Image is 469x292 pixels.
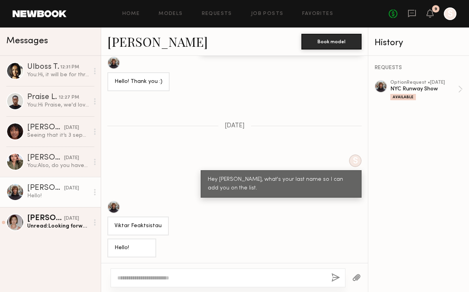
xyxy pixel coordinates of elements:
[27,162,89,169] div: You: Also, do you have runway experience?
[114,244,149,253] div: Hello!
[27,124,64,132] div: [PERSON_NAME]
[27,222,89,230] div: Unread: Looking forward to hearing back(:(:
[375,39,463,48] div: History
[27,94,59,101] div: Praise L.
[225,123,245,129] span: [DATE]
[59,94,79,101] div: 12:27 PM
[251,11,284,17] a: Job Posts
[27,215,64,222] div: [PERSON_NAME]
[302,11,333,17] a: Favorites
[390,80,463,100] a: optionRequest •[DATE]NYC Runway ShowAvailable
[202,11,232,17] a: Requests
[27,184,64,192] div: [PERSON_NAME]
[390,94,416,100] div: Available
[434,7,437,11] div: 9
[122,11,140,17] a: Home
[64,124,79,132] div: [DATE]
[159,11,183,17] a: Models
[390,80,458,85] div: option Request • [DATE]
[444,7,456,20] a: S
[107,33,208,50] a: [PERSON_NAME]
[114,77,162,86] div: Hello! Thank you :)
[301,38,362,44] a: Book model
[301,34,362,50] button: Book model
[208,175,355,193] div: Hey [PERSON_NAME], what's your last name so I can add you on the list.
[64,154,79,162] div: [DATE]
[390,85,458,93] div: NYC Runway Show
[64,185,79,192] div: [DATE]
[6,37,48,46] span: Messages
[60,64,79,71] div: 12:31 PM
[375,65,463,71] div: REQUESTS
[27,63,60,71] div: Ulboss T.
[27,154,64,162] div: [PERSON_NAME]
[27,71,89,79] div: You: Hi, it will be for three brands [URL][DOMAIN_NAME] + [URL][DOMAIN_NAME] and [URL][DOMAIN_NAM...
[114,222,162,231] div: Viktar Feaktsistau
[64,215,79,222] div: [DATE]
[27,132,89,139] div: Seeing that it’s 3 separate days of work I’d appreciate a rate for each day. The rehearsal is 4 h...
[27,192,89,200] div: Hello!
[27,101,89,109] div: You: Hi Praise, we'd love to have you! Will you be able to make our fitting on [DATE] 9am and reh...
